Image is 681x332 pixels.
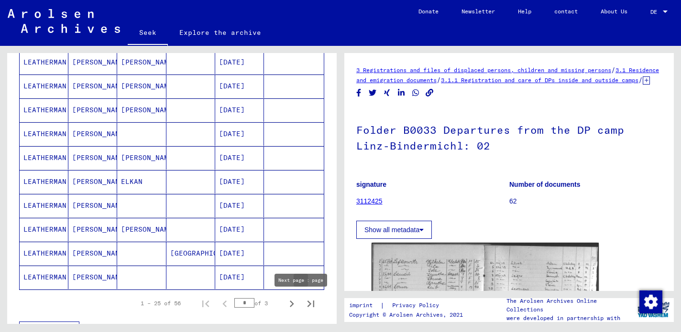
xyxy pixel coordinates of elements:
font: [PERSON_NAME] [121,225,177,234]
button: Copy link [425,87,435,99]
font: Folder B0033 Departures from the DP camp Linz-Bindermichl: 02 [356,123,624,152]
font: were developed in partnership with [506,314,620,321]
font: [PERSON_NAME] [72,106,128,114]
font: [DATE] [219,225,245,234]
a: imprint [349,300,380,311]
font: [DATE] [219,82,245,90]
font: / [437,75,441,84]
font: [DATE] [219,177,245,186]
button: Next page [282,294,301,313]
font: LEATHERMAN [23,82,66,90]
font: / [638,75,643,84]
font: [PERSON_NAME] [121,153,177,162]
font: [PERSON_NAME] [72,153,128,162]
button: Share on Xing [382,87,392,99]
a: 3 Registrations and files of displaced persons, children and missing persons [356,66,611,74]
font: [GEOGRAPHIC_DATA] [170,249,243,257]
button: Show all metadata [356,221,432,239]
font: [PERSON_NAME] [72,249,128,257]
font: [DATE] [219,129,245,138]
font: Seek [139,28,156,37]
button: Share on LinkedIn [396,87,406,99]
font: [PERSON_NAME] [72,129,128,138]
font: LEATHERMAN [23,106,66,114]
font: Copyright © Arolsen Archives, 2021 [349,311,463,318]
font: of 3 [254,300,268,307]
font: | [380,301,384,310]
font: LEATHERMAN [23,129,66,138]
img: Arolsen_neg.svg [8,9,120,33]
a: Seek [128,21,168,46]
font: Donate [418,8,439,15]
button: Previous page [215,294,234,313]
font: LEATHERMAN [23,153,66,162]
button: Share on Twitter [368,87,378,99]
font: [DATE] [219,249,245,257]
font: LEATHERMAN [23,58,66,66]
a: 3.1.1 Registration and care of DPs inside and outside camps [441,76,638,84]
button: Share on WhatsApp [411,87,421,99]
font: / [611,65,615,74]
font: [DATE] [219,106,245,114]
font: Help [518,8,531,15]
div: Change consent [639,290,662,313]
font: Show all metadata [364,226,419,234]
font: [PERSON_NAME] [72,58,128,66]
button: Share on Facebook [354,87,364,99]
font: [PERSON_NAME] [121,82,177,90]
font: [PERSON_NAME] [72,82,128,90]
font: Explore the archive [179,28,261,37]
a: 3112425 [356,197,383,205]
font: [PERSON_NAME] [121,58,177,66]
font: [PERSON_NAME] [72,177,128,186]
font: Newsletter [461,8,495,15]
font: About Us [601,8,627,15]
button: First page [196,294,215,313]
font: LEATHERMAN [23,177,66,186]
font: LEATHERMAN [23,249,66,257]
font: LEATHERMAN [23,225,66,234]
font: LEATHERMAN [23,273,66,281]
font: [DATE] [219,201,245,210]
font: 1 – 25 of 56 [141,300,181,307]
font: signature [356,181,386,188]
font: [DATE] [219,153,245,162]
font: LEATHERMAN [23,201,66,210]
font: imprint [349,301,373,309]
font: 62 [509,197,517,205]
font: [PERSON_NAME] [72,201,128,210]
font: [PERSON_NAME] [121,106,177,114]
font: [PERSON_NAME] [72,273,128,281]
img: Change consent [639,290,662,313]
font: DE [650,8,657,15]
font: [PERSON_NAME] [72,225,128,234]
font: [DATE] [219,58,245,66]
a: Privacy Policy [384,300,450,311]
font: ELKAN [121,177,143,186]
font: [DATE] [219,273,245,281]
a: Explore the archive [168,21,273,44]
font: Privacy Policy [392,301,439,309]
img: yv_logo.png [636,298,671,321]
font: contact [554,8,578,15]
font: Number of documents [509,181,581,188]
button: Last page [301,294,320,313]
